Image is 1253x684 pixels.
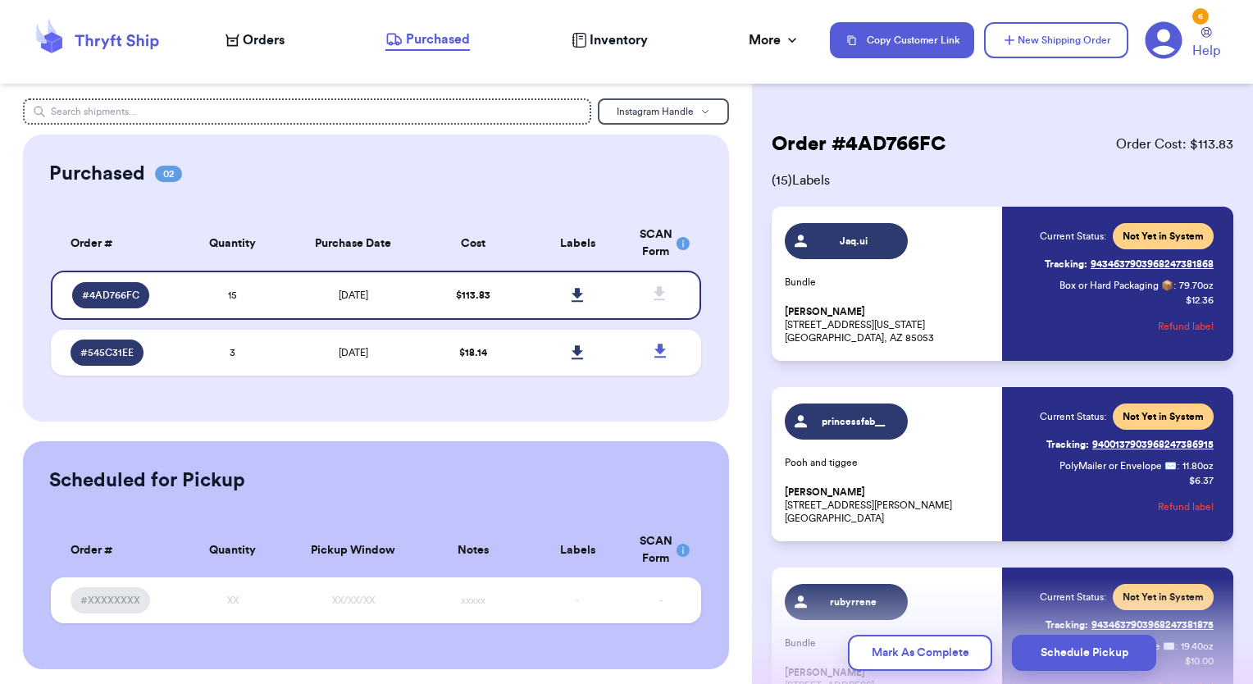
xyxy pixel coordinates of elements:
[848,635,992,671] button: Mark As Complete
[1046,438,1089,451] span: Tracking:
[526,217,630,271] th: Labels
[772,171,1233,190] span: ( 15 ) Labels
[1046,612,1214,638] a: Tracking:9434637903968247381875
[80,594,140,607] span: #XXXXXXXX
[984,22,1128,58] button: New Shipping Order
[1123,591,1204,604] span: Not Yet in System
[590,30,648,50] span: Inventory
[1177,459,1179,472] span: :
[785,486,993,525] p: [STREET_ADDRESS][PERSON_NAME] [GEOGRAPHIC_DATA]
[785,306,865,318] span: [PERSON_NAME]
[1158,489,1214,525] button: Refund label
[1186,294,1214,307] p: $ 12.36
[180,523,285,577] th: Quantity
[785,456,993,469] p: Pooh and tiggee
[1059,280,1173,290] span: Box or Hard Packaging 📦
[1123,230,1204,243] span: Not Yet in System
[785,305,993,344] p: [STREET_ADDRESS][US_STATE] [GEOGRAPHIC_DATA], AZ 85053
[1116,135,1233,154] span: Order Cost: $ 113.83
[1040,591,1106,604] span: Current Status:
[421,523,526,577] th: Notes
[640,226,681,261] div: SCAN Form
[51,523,181,577] th: Order #
[617,107,694,116] span: Instagram Handle
[80,346,134,359] span: # 545C31EE
[1145,21,1182,59] a: 6
[640,533,681,568] div: SCAN Form
[1046,431,1214,458] a: Tracking:9400137903968247386915
[1158,308,1214,344] button: Refund label
[230,348,235,358] span: 3
[243,30,285,50] span: Orders
[598,98,729,125] button: Instagram Handle
[1189,474,1214,487] p: $ 6.37
[226,30,285,50] a: Orders
[749,30,800,50] div: More
[772,131,946,157] h2: Order # 4AD766FC
[576,595,579,605] span: -
[385,30,470,51] a: Purchased
[1179,279,1214,292] span: 79.70 oz
[1123,410,1204,423] span: Not Yet in System
[82,289,139,302] span: # 4AD766FC
[421,217,526,271] th: Cost
[456,290,490,300] span: $ 113.83
[1182,459,1214,472] span: 11.80 oz
[461,595,485,605] span: xxxxx
[155,166,182,182] span: 02
[1012,635,1156,671] button: Schedule Pickup
[406,30,470,49] span: Purchased
[285,217,421,271] th: Purchase Date
[1192,27,1220,61] a: Help
[814,415,892,428] span: princessfab__
[1040,410,1106,423] span: Current Status:
[814,595,892,609] span: rubyrrene
[830,22,974,58] button: Copy Customer Link
[459,348,487,358] span: $ 18.14
[1045,251,1214,277] a: Tracking:9434637903968247381868
[1040,230,1106,243] span: Current Status:
[49,467,245,494] h2: Scheduled for Pickup
[51,217,181,271] th: Order #
[1046,618,1088,632] span: Tracking:
[180,217,285,271] th: Quantity
[1192,41,1220,61] span: Help
[227,595,239,605] span: XX
[285,523,421,577] th: Pickup Window
[1173,279,1176,292] span: :
[23,98,592,125] input: Search shipments...
[339,348,368,358] span: [DATE]
[332,595,375,605] span: XX/XX/XX
[228,290,237,300] span: 15
[814,235,892,248] span: Jaq.ui
[785,276,993,289] p: Bundle
[1045,258,1087,271] span: Tracking:
[339,290,368,300] span: [DATE]
[572,30,648,50] a: Inventory
[785,486,865,499] span: [PERSON_NAME]
[1192,8,1209,25] div: 6
[659,595,663,605] span: -
[526,523,630,577] th: Labels
[49,161,145,187] h2: Purchased
[1059,461,1177,471] span: PolyMailer or Envelope ✉️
